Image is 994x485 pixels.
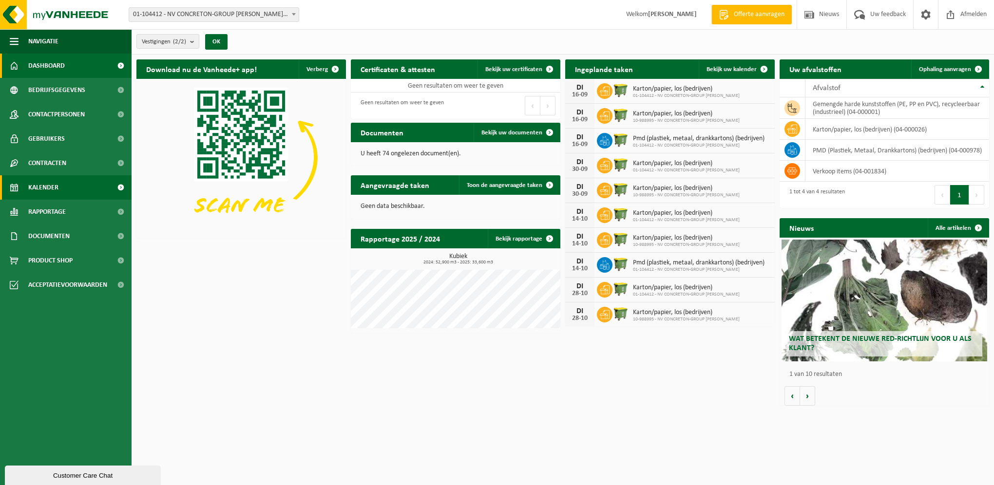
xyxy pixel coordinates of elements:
[633,143,765,149] span: 01-104412 - NV CONCRETON-GROUP [PERSON_NAME]
[351,175,439,194] h2: Aangevraagde taken
[570,191,590,198] div: 30-09
[633,267,765,273] span: 01-104412 - NV CONCRETON-GROUP [PERSON_NAME]
[351,123,413,142] h2: Documenten
[570,241,590,247] div: 14-10
[28,248,73,273] span: Product Shop
[633,110,740,118] span: Karton/papier, los (bedrijven)
[784,386,800,406] button: Vorige
[129,7,299,22] span: 01-104412 - NV CONCRETON-GROUP W.NAESSENS - SCHENDELBEKE
[205,34,228,50] button: OK
[928,218,988,238] a: Alle artikelen
[800,386,815,406] button: Volgende
[351,229,450,248] h2: Rapportage 2025 / 2024
[633,168,740,173] span: 01-104412 - NV CONCRETON-GROUP [PERSON_NAME]
[911,59,988,79] a: Ophaling aanvragen
[570,290,590,297] div: 28-10
[28,200,66,224] span: Rapportage
[299,59,345,79] button: Verberg
[356,95,444,116] div: Geen resultaten om weer te geven
[805,97,989,119] td: gemengde harde kunststoffen (PE, PP en PVC), recycleerbaar (industrieel) (04-000001)
[136,79,346,236] img: Download de VHEPlus App
[351,59,445,78] h2: Certificaten & attesten
[633,292,740,298] span: 01-104412 - NV CONCRETON-GROUP [PERSON_NAME]
[28,54,65,78] span: Dashboard
[633,242,740,248] span: 10-988995 - NV CONCRETON-GROUP [PERSON_NAME]
[633,209,740,217] span: Karton/papier, los (bedrijven)
[570,265,590,272] div: 14-10
[950,185,969,205] button: 1
[805,161,989,182] td: verkoop items (04-001834)
[570,158,590,166] div: DI
[28,151,66,175] span: Contracten
[612,206,629,223] img: WB-1100-HPE-GN-51
[485,66,542,73] span: Bekijk uw certificaten
[570,258,590,265] div: DI
[570,84,590,92] div: DI
[361,203,551,210] p: Geen data beschikbaar.
[525,96,540,115] button: Previous
[784,184,845,205] div: 1 tot 4 van 4 resultaten
[633,85,740,93] span: Karton/papier, los (bedrijven)
[306,66,328,73] span: Verberg
[789,335,972,352] span: Wat betekent de nieuwe RED-richtlijn voor u als klant?
[633,160,740,168] span: Karton/papier, los (bedrijven)
[633,118,740,124] span: 10-988995 - NV CONCRETON-GROUP [PERSON_NAME]
[612,231,629,247] img: WB-1100-HPE-GN-51
[28,29,58,54] span: Navigatie
[612,131,629,148] img: WB-1100-HPE-GN-50
[699,59,774,79] a: Bekijk uw kalender
[612,256,629,272] img: WB-1100-HPE-GN-50
[488,229,559,248] a: Bekijk rapportage
[633,185,740,192] span: Karton/papier, los (bedrijven)
[361,150,551,157] p: U heeft 74 ongelezen document(en).
[780,218,823,237] h2: Nieuws
[633,309,740,317] span: Karton/papier, los (bedrijven)
[633,93,740,99] span: 01-104412 - NV CONCRETON-GROUP [PERSON_NAME]
[570,233,590,241] div: DI
[28,175,58,200] span: Kalender
[142,35,186,49] span: Vestigingen
[474,123,559,142] a: Bekijk uw documenten
[356,253,560,265] h3: Kubiek
[731,10,787,19] span: Offerte aanvragen
[570,92,590,98] div: 16-09
[459,175,559,195] a: Toon de aangevraagde taken
[28,102,85,127] span: Contactpersonen
[633,192,740,198] span: 10-988995 - NV CONCRETON-GROUP [PERSON_NAME]
[570,282,590,290] div: DI
[633,135,765,143] span: Pmd (plastiek, metaal, drankkartons) (bedrijven)
[351,79,560,93] td: Geen resultaten om weer te geven
[136,59,267,78] h2: Download nu de Vanheede+ app!
[173,38,186,45] count: (2/2)
[789,371,984,378] p: 1 van 10 resultaten
[648,11,697,18] strong: [PERSON_NAME]
[356,260,560,265] span: 2024: 52,900 m3 - 2025: 33,600 m3
[633,284,740,292] span: Karton/papier, los (bedrijven)
[612,280,629,297] img: WB-1100-HPE-GN-51
[28,273,107,297] span: Acceptatievoorwaarden
[612,107,629,123] img: WB-1100-HPE-GN-51
[805,140,989,161] td: PMD (Plastiek, Metaal, Drankkartons) (bedrijven) (04-000978)
[481,130,542,136] span: Bekijk uw documenten
[28,78,85,102] span: Bedrijfsgegevens
[478,59,559,79] a: Bekijk uw certificaten
[570,109,590,116] div: DI
[570,116,590,123] div: 16-09
[612,82,629,98] img: WB-1100-HPE-GN-51
[707,66,757,73] span: Bekijk uw kalender
[612,181,629,198] img: WB-1100-HPE-GN-51
[28,224,70,248] span: Documenten
[570,133,590,141] div: DI
[633,234,740,242] span: Karton/papier, los (bedrijven)
[612,156,629,173] img: WB-1100-HPE-GN-51
[570,307,590,315] div: DI
[5,464,163,485] iframe: chat widget
[570,183,590,191] div: DI
[969,185,984,205] button: Next
[782,240,987,361] a: Wat betekent de nieuwe RED-richtlijn voor u als klant?
[540,96,555,115] button: Next
[633,317,740,322] span: 10-988995 - NV CONCRETON-GROUP [PERSON_NAME]
[780,59,851,78] h2: Uw afvalstoffen
[570,315,590,322] div: 28-10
